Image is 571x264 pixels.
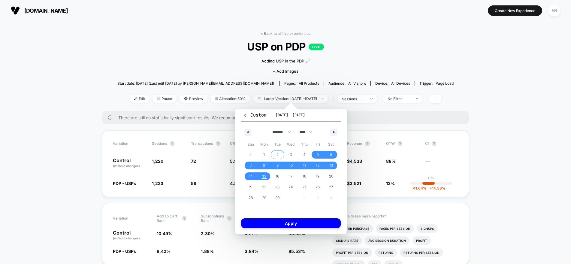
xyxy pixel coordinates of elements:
[298,149,311,160] button: 4
[244,171,258,182] button: 14
[258,171,271,182] button: 15
[329,182,333,193] span: 27
[365,236,409,245] li: Avg Session Duration
[271,149,284,160] button: 2
[416,98,418,99] img: end
[324,149,338,160] button: 6
[152,141,167,146] span: Sessions
[386,159,396,164] span: 88%
[425,141,458,146] span: CI
[324,171,338,182] button: 20
[316,160,319,171] span: 12
[201,249,214,254] span: 1.88 %
[201,214,224,223] span: Subscriptions Rate
[244,160,258,171] button: 7
[191,159,196,164] span: 72
[375,248,397,257] li: Returns
[227,216,232,221] button: ?
[263,160,265,171] span: 8
[303,160,306,171] span: 11
[412,236,431,245] li: Profit
[134,40,437,53] span: USP on PDP
[271,182,284,193] button: 23
[275,193,279,203] span: 30
[258,97,261,100] img: calendar
[113,230,151,241] p: Control
[547,5,562,17] button: AN
[365,141,370,146] button: ?
[431,180,432,185] p: |
[298,182,311,193] button: 25
[249,182,252,193] span: 21
[311,160,325,171] button: 12
[284,140,298,149] span: Wed
[113,214,146,223] span: Variation
[298,140,311,149] span: Thu
[289,182,293,193] span: 24
[284,171,298,182] button: 17
[216,141,221,146] button: ?
[284,182,298,193] button: 24
[276,113,305,117] span: [DATE] - [DATE]
[298,160,311,171] button: 11
[244,182,258,193] button: 21
[330,149,332,160] span: 6
[350,159,362,164] span: 4,533
[284,149,298,160] button: 3
[430,186,432,190] span: +
[191,181,196,186] span: 59
[342,97,366,101] div: sessions
[244,140,258,149] span: Sun
[244,193,258,203] button: 28
[241,112,341,122] button: Custom[DATE] -[DATE]
[331,95,337,103] span: |
[386,181,395,186] span: 12%
[113,164,140,168] span: (without changes)
[261,58,304,64] span: Adding USP in the PDP
[258,140,271,149] span: Mon
[311,171,325,182] button: 19
[258,149,271,160] button: 1
[419,81,454,86] div: Trigger:
[322,98,324,99] img: end
[328,81,366,86] div: Audience:
[113,141,146,146] span: Variation
[425,159,458,168] span: ---
[284,160,298,171] button: 10
[180,95,208,103] span: Preview
[152,181,163,186] span: 1,223
[386,141,419,146] span: OTW
[271,171,284,182] button: 16
[370,98,373,99] img: end
[324,182,338,193] button: 27
[284,81,319,86] div: Pages:
[376,224,414,233] li: Pages Per Session
[316,171,319,182] span: 19
[250,160,252,171] span: 7
[316,182,320,193] span: 26
[347,159,362,164] span: $
[411,186,427,190] span: -41.64 %
[134,97,137,100] img: edit
[427,186,446,190] span: 14.38 %
[309,44,324,50] p: LIVE
[249,171,253,182] span: 14
[258,182,271,193] button: 22
[241,218,341,228] button: Apply
[388,96,412,101] div: No Filter
[488,5,542,16] button: Create New Experience
[299,81,319,86] span: all products
[289,160,293,171] span: 10
[113,181,136,186] span: PDP - USPs
[170,141,175,146] button: ?
[245,249,258,254] span: 3.84 %
[324,140,338,149] span: Sat
[311,182,325,193] button: 26
[428,176,434,180] p: 0%
[400,248,443,257] li: Returns Per Session
[113,249,136,254] span: PDP - USPs
[263,149,265,160] span: 1
[303,149,306,160] span: 4
[273,69,298,74] span: + Add Images
[290,149,292,160] span: 3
